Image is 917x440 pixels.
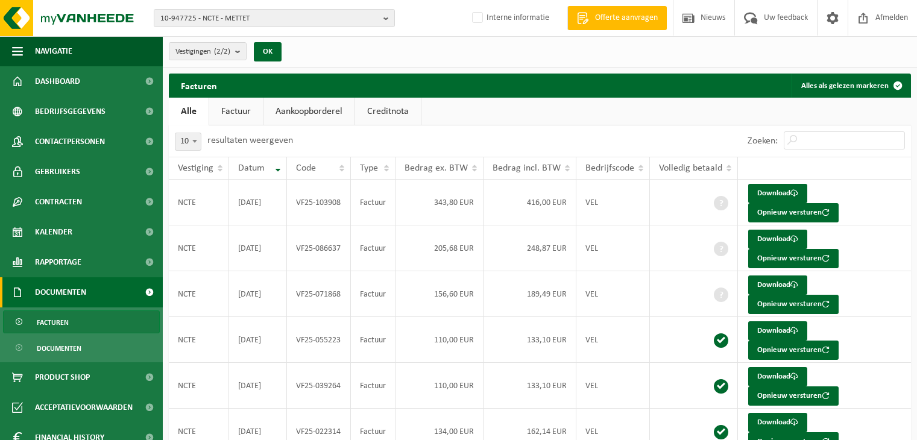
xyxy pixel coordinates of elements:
count: (2/2) [214,48,230,55]
td: [DATE] [229,271,287,317]
span: Gebruikers [35,157,80,187]
label: Zoeken: [748,136,778,146]
td: NCTE [169,180,229,225]
td: Factuur [351,180,395,225]
button: Opnieuw versturen [748,386,839,406]
span: Type [360,163,378,173]
td: NCTE [169,225,229,271]
span: Navigatie [35,36,72,66]
td: 133,10 EUR [484,317,576,363]
span: Product Shop [35,362,90,392]
td: VEL [576,180,650,225]
label: resultaten weergeven [207,136,293,145]
h2: Facturen [169,74,229,97]
a: Offerte aanvragen [567,6,667,30]
span: Bedrag incl. BTW [493,163,561,173]
td: 133,10 EUR [484,363,576,409]
span: Vestigingen [175,43,230,61]
span: Documenten [35,277,86,307]
td: NCTE [169,363,229,409]
a: Factuur [209,98,263,125]
span: Contracten [35,187,82,217]
td: VEL [576,363,650,409]
td: 248,87 EUR [484,225,576,271]
span: Rapportage [35,247,81,277]
button: OK [254,42,282,61]
td: 343,80 EUR [395,180,484,225]
td: [DATE] [229,317,287,363]
span: Bedrijfsgegevens [35,96,106,127]
span: 10 [175,133,201,150]
td: VF25-071868 [287,271,351,317]
button: Opnieuw versturen [748,341,839,360]
span: Offerte aanvragen [592,12,661,24]
a: Alle [169,98,209,125]
td: VEL [576,225,650,271]
span: 10-947725 - NCTE - METTET [160,10,379,28]
td: VF25-039264 [287,363,351,409]
a: Facturen [3,310,160,333]
td: NCTE [169,271,229,317]
button: 10-947725 - NCTE - METTET [154,9,395,27]
td: 156,60 EUR [395,271,484,317]
span: Acceptatievoorwaarden [35,392,133,423]
span: Vestiging [178,163,213,173]
span: Bedrijfscode [585,163,634,173]
a: Download [748,230,807,249]
a: Download [748,184,807,203]
td: 416,00 EUR [484,180,576,225]
td: [DATE] [229,180,287,225]
a: Download [748,367,807,386]
span: Facturen [37,311,69,334]
td: 110,00 EUR [395,317,484,363]
td: [DATE] [229,225,287,271]
span: Documenten [37,337,81,360]
td: 205,68 EUR [395,225,484,271]
button: Opnieuw versturen [748,203,839,222]
button: Alles als gelezen markeren [792,74,910,98]
a: Documenten [3,336,160,359]
button: Opnieuw versturen [748,295,839,314]
td: Factuur [351,363,395,409]
span: Code [296,163,316,173]
span: Contactpersonen [35,127,105,157]
span: Kalender [35,217,72,247]
td: Factuur [351,271,395,317]
a: Download [748,413,807,432]
td: 189,49 EUR [484,271,576,317]
a: Download [748,321,807,341]
span: Datum [238,163,265,173]
td: VEL [576,317,650,363]
span: Volledig betaald [659,163,722,173]
td: Factuur [351,225,395,271]
td: Factuur [351,317,395,363]
span: Bedrag ex. BTW [405,163,468,173]
td: VF25-086637 [287,225,351,271]
td: NCTE [169,317,229,363]
td: 110,00 EUR [395,363,484,409]
span: Dashboard [35,66,80,96]
td: VEL [576,271,650,317]
button: Opnieuw versturen [748,249,839,268]
td: VF25-103908 [287,180,351,225]
button: Vestigingen(2/2) [169,42,247,60]
td: [DATE] [229,363,287,409]
td: VF25-055223 [287,317,351,363]
label: Interne informatie [470,9,549,27]
a: Creditnota [355,98,421,125]
a: Download [748,275,807,295]
a: Aankoopborderel [263,98,355,125]
span: 10 [175,133,201,151]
